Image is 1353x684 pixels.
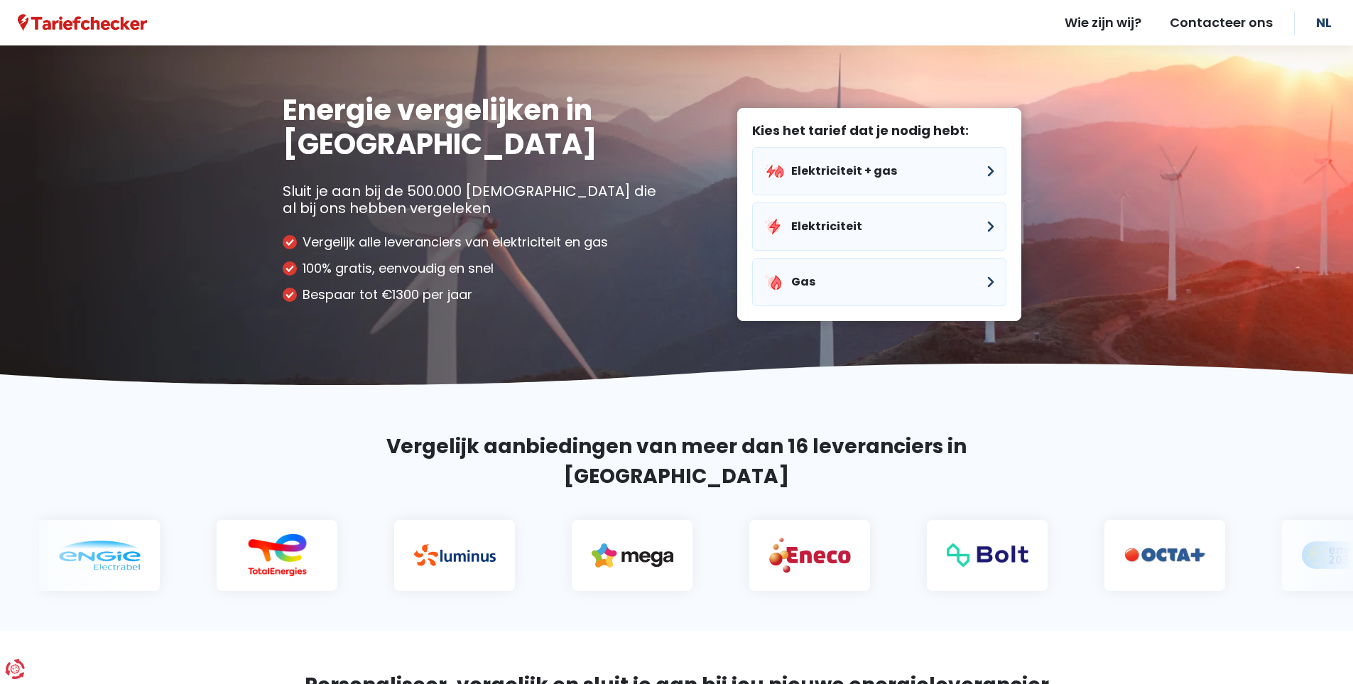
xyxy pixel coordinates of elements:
li: Vergelijk alle leveranciers van elektriciteit en gas [283,234,666,250]
label: Kies het tarief dat je nodig hebt: [752,123,1006,139]
img: Tariefchecker logo [18,14,147,32]
li: Bespaar tot €1300 per jaar [283,287,666,303]
h1: Energie vergelijken in [GEOGRAPHIC_DATA] [283,93,666,161]
img: Octa + [982,548,1063,563]
h2: Vergelijk aanbiedingen van meer dan 16 leveranciers in [GEOGRAPHIC_DATA] [283,432,1071,492]
img: Eneco [626,536,708,574]
img: Energie 2030 [1159,541,1241,570]
button: Elektriciteit + gas [752,147,1006,195]
p: Sluit je aan bij de 500.000 [DEMOGRAPHIC_DATA] die al bij ons hebben vergeleken [283,183,666,217]
li: 100% gratis, eenvoudig en snel [283,261,666,276]
button: Elektriciteit [752,202,1006,251]
img: Luminus [271,544,353,566]
button: Gas [752,258,1006,306]
img: Mega [449,543,531,568]
img: Total Energies [94,533,175,577]
a: Tariefchecker [18,13,147,32]
img: Bolt [804,543,886,566]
